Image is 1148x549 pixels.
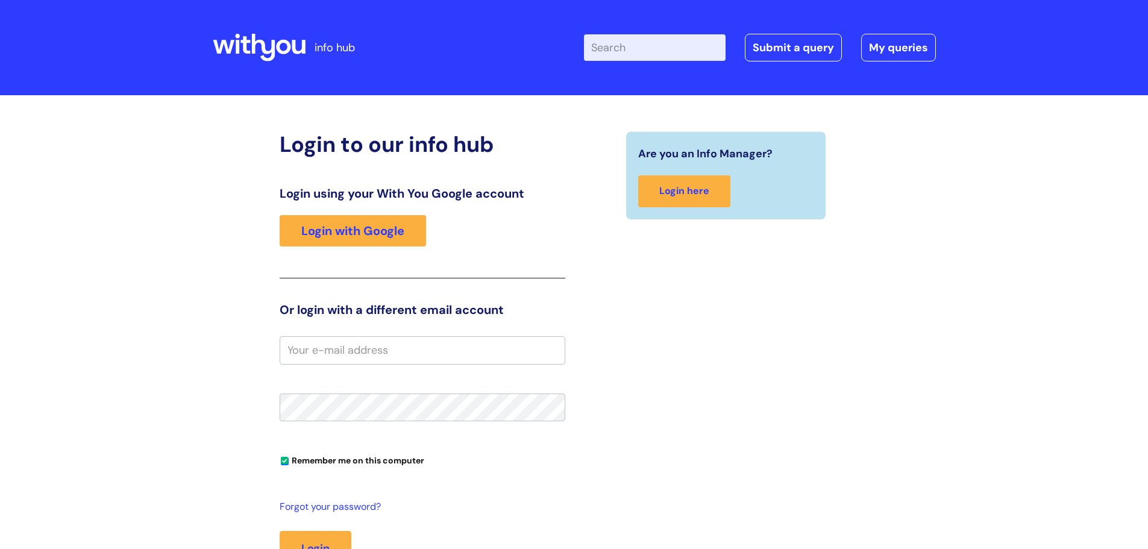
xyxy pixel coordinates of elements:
input: Search [584,34,726,61]
a: My queries [861,34,936,61]
p: info hub [315,38,355,57]
h3: Or login with a different email account [280,303,565,317]
span: Are you an Info Manager? [638,144,773,163]
h3: Login using your With You Google account [280,186,565,201]
h2: Login to our info hub [280,131,565,157]
label: Remember me on this computer [280,453,424,466]
input: Remember me on this computer [281,457,289,465]
a: Submit a query [745,34,842,61]
a: Forgot your password? [280,498,559,516]
input: Your e-mail address [280,336,565,364]
div: You can uncheck this option if you're logging in from a shared device [280,450,565,469]
a: Login with Google [280,215,426,246]
a: Login here [638,175,730,207]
